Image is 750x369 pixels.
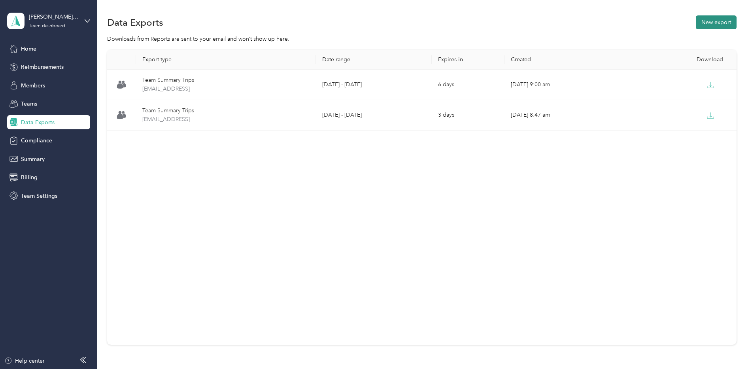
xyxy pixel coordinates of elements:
[21,81,45,90] span: Members
[29,13,78,21] div: [PERSON_NAME] Sales
[21,136,52,145] span: Compliance
[142,76,310,85] div: Team Summary Trips
[21,63,64,71] span: Reimbursements
[432,50,504,70] th: Expires in
[21,173,38,182] span: Billing
[142,115,310,124] span: team-summary-ssaldate@donaghysales.com-trips-2025-09-21-2025-09-21.xlsx
[316,50,432,70] th: Date range
[107,35,737,43] div: Downloads from Reports are sent to your email and won’t show up here.
[504,70,620,100] td: [DATE] 9:00 am
[432,100,504,131] td: 3 days
[21,192,57,200] span: Team Settings
[21,100,37,108] span: Teams
[316,70,432,100] td: [DATE] - [DATE]
[21,45,36,53] span: Home
[21,155,45,163] span: Summary
[142,85,310,93] span: team-summary-ssaldate@donaghysales.com-trips-2025-09-28-2025-09-28.xlsx
[706,325,750,369] iframe: Everlance-gr Chat Button Frame
[107,18,163,26] h1: Data Exports
[29,24,65,28] div: Team dashboard
[432,70,504,100] td: 6 days
[21,118,55,127] span: Data Exports
[504,100,620,131] td: [DATE] 8:47 am
[316,100,432,131] td: [DATE] - [DATE]
[4,357,45,365] button: Help center
[136,50,316,70] th: Export type
[504,50,620,70] th: Created
[627,56,730,63] div: Download
[142,106,310,115] div: Team Summary Trips
[696,15,737,29] button: New export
